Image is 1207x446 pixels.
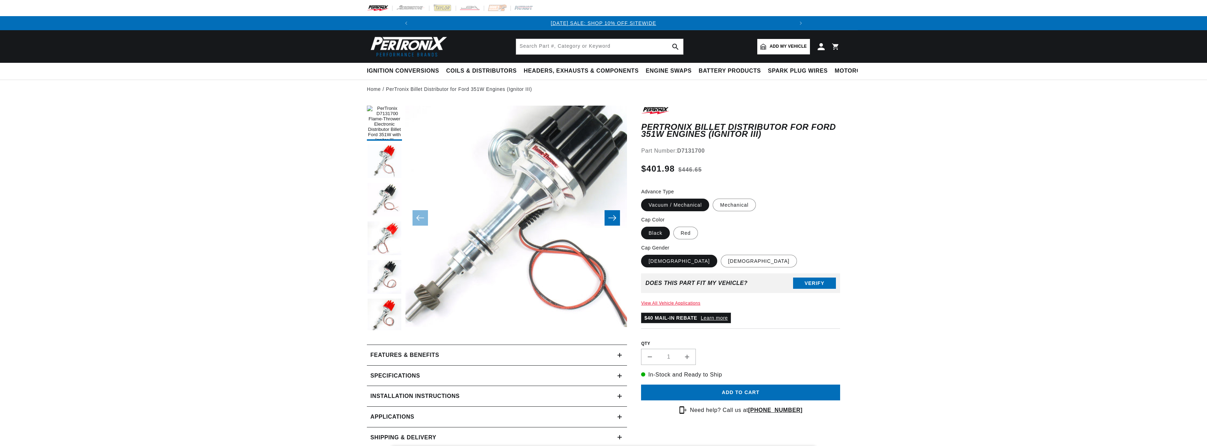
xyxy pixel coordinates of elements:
[551,20,656,26] a: [DATE] SALE: SHOP 10% OFF SITEWIDE
[370,412,414,421] span: Applications
[349,16,858,30] slideshow-component: Translation missing: en.sections.announcements.announcement_bar
[673,227,698,239] label: Red
[524,67,639,75] span: Headers, Exhausts & Components
[367,260,402,295] button: Load image 5 in gallery view
[386,85,532,93] a: PerTronix Billet Distributor for Ford 351W Engines (Ignitor III)
[641,227,670,239] label: Black
[367,63,443,79] summary: Ignition Conversions
[641,370,840,379] p: In-Stock and Ready to Ship
[701,315,728,321] a: Learn more
[641,162,675,175] span: $401.98
[764,63,831,79] summary: Spark Plug Wires
[399,16,413,30] button: Translation missing: en.sections.announcements.previous_announcement
[367,106,627,331] media-gallery: Gallery Viewer
[641,199,709,211] label: Vacuum / Mechanical
[367,386,627,406] summary: Installation instructions
[516,39,683,54] input: Search Part #, Category or Keyword
[699,67,761,75] span: Battery Products
[757,39,810,54] a: Add my vehicle
[646,67,692,75] span: Engine Swaps
[413,210,428,226] button: Slide left
[831,63,880,79] summary: Motorcycle
[367,183,402,218] button: Load image 3 in gallery view
[367,366,627,386] summary: Specifications
[645,280,747,286] div: Does This part fit My vehicle?
[770,43,807,50] span: Add my vehicle
[748,407,803,413] a: [PHONE_NUMBER]
[367,67,439,75] span: Ignition Conversions
[642,63,695,79] summary: Engine Swaps
[367,85,840,93] nav: breadcrumbs
[793,278,836,289] button: Verify
[690,406,803,415] p: Need help? Call us at
[641,341,840,347] label: QTY
[721,255,797,267] label: [DEMOGRAPHIC_DATA]
[641,146,840,155] div: Part Number:
[641,301,700,306] a: View All Vehicle Applications
[641,385,840,400] button: Add to cart
[641,255,717,267] label: [DEMOGRAPHIC_DATA]
[367,299,402,334] button: Load image 6 in gallery view
[668,39,683,54] button: search button
[835,67,877,75] span: Motorcycle
[367,144,402,179] button: Load image 2 in gallery view
[695,63,764,79] summary: Battery Products
[641,124,840,138] h1: PerTronix Billet Distributor for Ford 351W Engines (Ignitor III)
[370,433,436,442] h2: Shipping & Delivery
[677,148,705,154] strong: D7131700
[520,63,642,79] summary: Headers, Exhausts & Components
[367,106,402,141] button: Load image 1 in gallery view
[367,407,627,427] a: Applications
[605,210,620,226] button: Slide right
[794,16,808,30] button: Translation missing: en.sections.announcements.next_announcement
[367,221,402,257] button: Load image 4 in gallery view
[370,351,439,360] h2: Features & Benefits
[367,85,381,93] a: Home
[641,313,731,323] p: $40 MAIL-IN REBATE
[413,19,794,27] div: 1 of 3
[413,19,794,27] div: Announcement
[641,216,665,224] legend: Cap Color
[678,166,702,174] s: $446.65
[713,199,756,211] label: Mechanical
[443,63,520,79] summary: Coils & Distributors
[446,67,517,75] span: Coils & Distributors
[370,371,420,380] h2: Specifications
[768,67,827,75] span: Spark Plug Wires
[641,244,670,252] legend: Cap Gender
[367,345,627,365] summary: Features & Benefits
[641,188,674,195] legend: Advance Type
[370,392,460,401] h2: Installation instructions
[367,34,448,59] img: Pertronix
